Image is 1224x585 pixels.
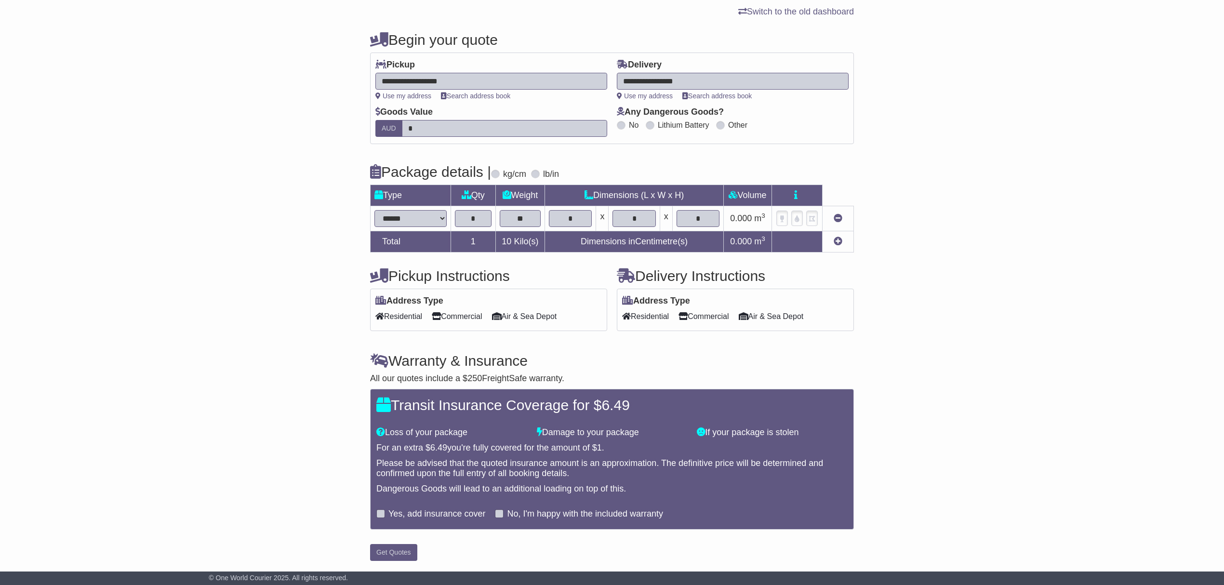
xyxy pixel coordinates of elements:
td: x [596,206,609,231]
h4: Pickup Instructions [370,268,607,284]
td: Total [371,231,451,253]
label: Other [728,120,747,130]
span: Residential [622,309,669,324]
span: Commercial [679,309,729,324]
div: Dangerous Goods will lead to an additional loading on top of this. [376,484,848,494]
a: Use my address [617,92,673,100]
td: Volume [723,185,772,206]
a: Switch to the old dashboard [738,7,854,16]
td: 1 [451,231,496,253]
a: Search address book [682,92,752,100]
label: AUD [375,120,402,137]
h4: Package details | [370,164,491,180]
label: Goods Value [375,107,433,118]
label: lb/in [543,169,559,180]
td: x [660,206,672,231]
sup: 3 [761,235,765,242]
div: For an extra $ you're fully covered for the amount of $ . [376,443,848,453]
h4: Warranty & Insurance [370,353,854,369]
label: Yes, add insurance cover [388,509,485,519]
label: Delivery [617,60,662,70]
label: Address Type [375,296,443,306]
span: 250 [467,373,482,383]
span: m [754,237,765,246]
a: Remove this item [834,213,842,223]
a: Add new item [834,237,842,246]
label: Pickup [375,60,415,70]
td: Qty [451,185,496,206]
label: Any Dangerous Goods? [617,107,724,118]
h4: Begin your quote [370,32,854,48]
label: kg/cm [503,169,526,180]
h4: Delivery Instructions [617,268,854,284]
div: Please be advised that the quoted insurance amount is an approximation. The definitive price will... [376,458,848,479]
label: Address Type [622,296,690,306]
span: m [754,213,765,223]
a: Search address book [441,92,510,100]
label: No, I'm happy with the included warranty [507,509,663,519]
div: If your package is stolen [692,427,852,438]
label: Lithium Battery [658,120,709,130]
span: Residential [375,309,422,324]
span: 0.000 [730,213,752,223]
div: Damage to your package [532,427,692,438]
h4: Transit Insurance Coverage for $ [376,397,848,413]
div: All our quotes include a $ FreightSafe warranty. [370,373,854,384]
label: No [629,120,639,130]
span: © One World Courier 2025. All rights reserved. [209,574,348,582]
span: 1 [597,443,602,452]
span: Air & Sea Depot [739,309,804,324]
td: Dimensions (L x W x H) [545,185,724,206]
td: Type [371,185,451,206]
span: 10 [502,237,511,246]
div: Loss of your package [372,427,532,438]
span: Commercial [432,309,482,324]
span: 0.000 [730,237,752,246]
span: Air & Sea Depot [492,309,557,324]
span: 6.49 [430,443,447,452]
td: Kilo(s) [495,231,545,253]
td: Dimensions in Centimetre(s) [545,231,724,253]
td: Weight [495,185,545,206]
a: Use my address [375,92,431,100]
button: Get Quotes [370,544,417,561]
span: 6.49 [601,397,629,413]
sup: 3 [761,212,765,219]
